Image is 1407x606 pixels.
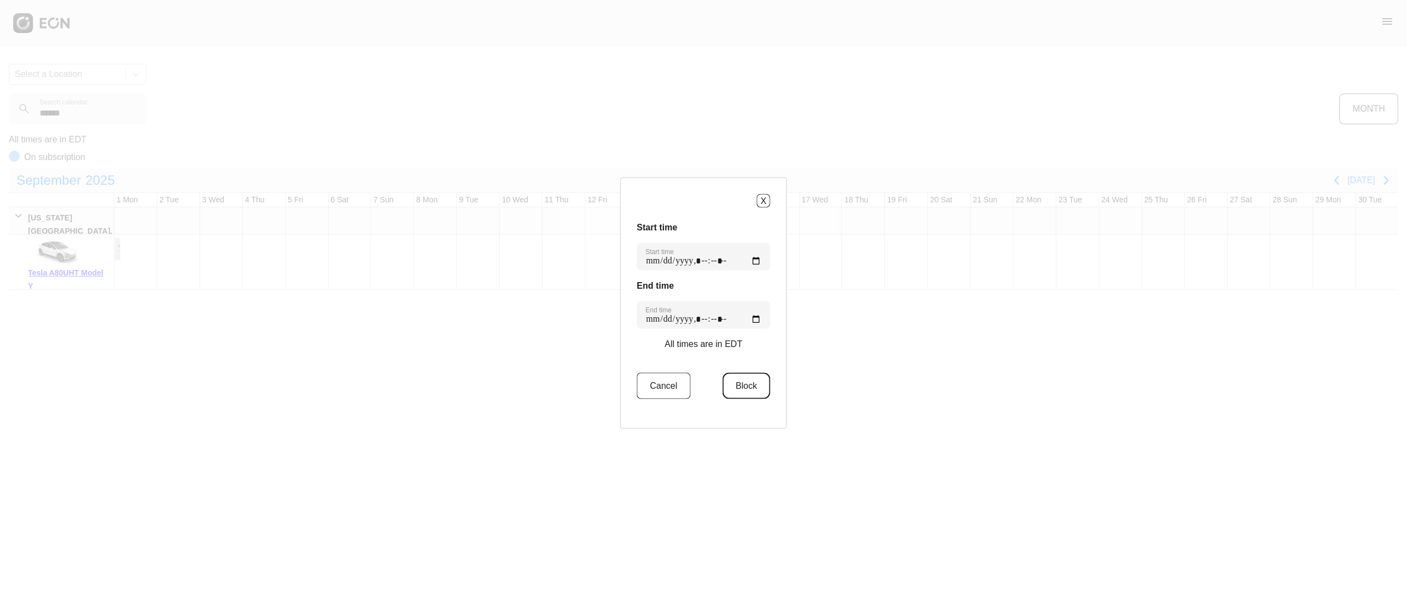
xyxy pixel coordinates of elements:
button: Cancel [637,373,691,399]
p: All times are in EDT [664,338,742,351]
label: Start time [646,247,674,256]
label: End time [646,306,672,315]
button: Block [722,373,770,399]
h3: End time [637,279,771,293]
button: X [757,194,771,208]
h3: Start time [637,221,771,234]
